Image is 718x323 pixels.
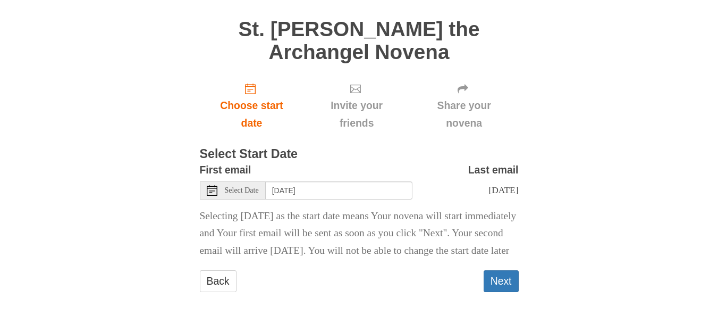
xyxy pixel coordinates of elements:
[266,181,412,200] input: Use the arrow keys to pick a date
[484,270,519,292] button: Next
[200,208,519,260] p: Selecting [DATE] as the start date means Your novena will start immediately and Your first email ...
[200,74,304,137] a: Choose start date
[200,147,519,161] h3: Select Start Date
[420,97,508,132] span: Share your novena
[410,74,519,137] div: Click "Next" to confirm your start date first.
[468,161,519,179] label: Last email
[200,18,519,63] h1: St. [PERSON_NAME] the Archangel Novena
[225,187,259,194] span: Select Date
[303,74,409,137] div: Click "Next" to confirm your start date first.
[210,97,293,132] span: Choose start date
[200,270,236,292] a: Back
[488,185,518,195] span: [DATE]
[314,97,399,132] span: Invite your friends
[200,161,251,179] label: First email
